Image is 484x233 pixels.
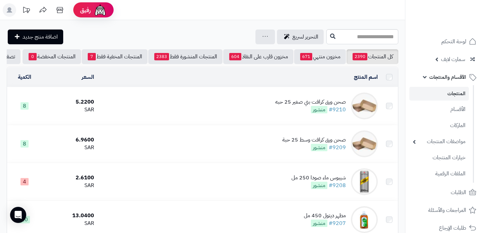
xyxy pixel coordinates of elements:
a: الأقسام [409,102,469,117]
img: صحن ورق كرافت بني صغير 25 حبه [351,93,378,119]
span: 8 [21,140,29,148]
span: اضافة منتج جديد [23,33,58,41]
span: التحرير لسريع [292,33,318,41]
span: 2383 [154,53,169,60]
span: 2390 [353,53,367,60]
span: طلبات الإرجاع [439,223,466,233]
a: التحرير لسريع [277,30,324,44]
img: صحن ورق كرافت وسط 25 حبة [351,130,378,157]
a: #9208 [329,181,346,189]
a: المنتجات المنشورة فقط2383 [148,49,223,64]
a: اسم المنتج [354,73,378,81]
span: 671 [300,53,312,60]
a: خيارات المنتجات [409,151,469,165]
div: صحن ورق كرافت وسط 25 حبة [282,136,346,144]
a: #9207 [329,219,346,227]
span: لوحة التحكم [441,37,466,46]
div: مطهر ديتول 450 مل [304,212,346,220]
div: SAR [45,106,94,114]
img: ai-face.png [93,3,107,17]
a: السعر [82,73,94,81]
span: رفيق [80,6,91,14]
a: الماركات [409,118,469,133]
span: 604 [229,53,241,60]
div: شيبوس ماء صودا 250 مل [291,174,346,182]
a: المنتجات [409,87,469,101]
span: منشور [311,182,327,189]
span: 10 [19,216,30,223]
a: مواصفات المنتجات [409,134,469,149]
a: تحديثات المنصة [18,3,35,18]
span: سمارت لايف [441,55,465,64]
a: لوحة التحكم [409,34,480,50]
div: SAR [45,144,94,152]
a: مخزون قارب على النفاذ604 [223,49,293,64]
div: SAR [45,220,94,227]
div: 2.6100 [45,174,94,182]
img: مطهر ديتول 450 مل [351,206,378,233]
span: الطلبات [451,188,466,197]
span: 4 [21,178,29,185]
div: Open Intercom Messenger [10,207,26,223]
span: 7 [88,53,96,60]
div: 5.2200 [45,98,94,106]
span: المراجعات والأسئلة [428,206,466,215]
a: المراجعات والأسئلة [409,202,480,218]
a: #9210 [329,106,346,114]
div: 6.9600 [45,136,94,144]
a: #9209 [329,143,346,152]
a: الطلبات [409,184,480,200]
span: منشور [311,220,327,227]
a: كل المنتجات2390 [347,49,398,64]
a: مخزون منتهي671 [294,49,346,64]
span: 0 [29,53,37,60]
a: المنتجات المخفية فقط7 [82,49,148,64]
div: SAR [45,182,94,189]
a: المنتجات المخفضة0 [23,49,81,64]
div: 13.0400 [45,212,94,220]
span: الأقسام والمنتجات [429,72,466,82]
span: منشور [311,144,327,151]
a: الكمية [18,73,31,81]
span: 8 [21,102,29,110]
a: الملفات الرقمية [409,167,469,181]
div: صحن ورق كرافت بني صغير 25 حبه [275,98,346,106]
img: شيبوس ماء صودا 250 مل [351,168,378,195]
a: اضافة منتج جديد [8,30,63,44]
span: منشور [311,106,327,113]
